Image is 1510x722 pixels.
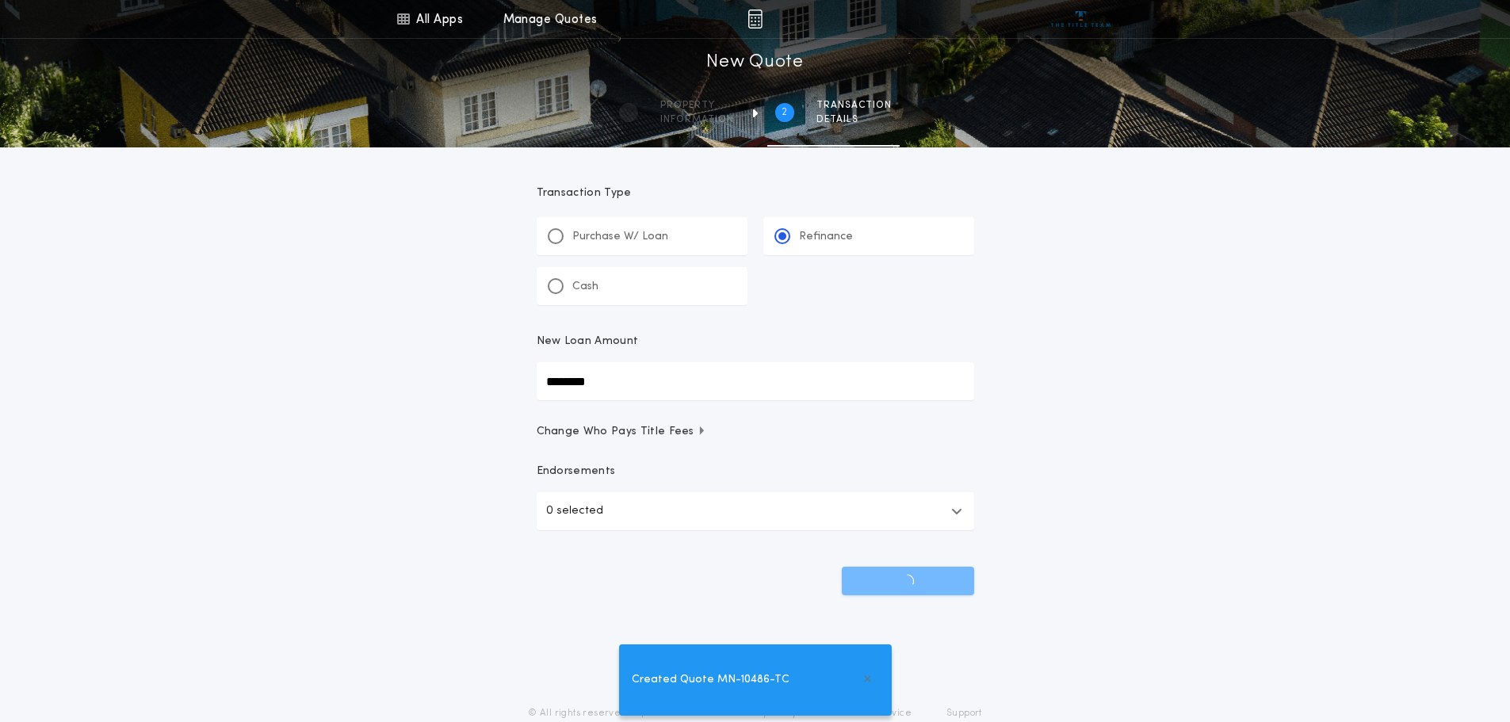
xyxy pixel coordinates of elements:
p: Purchase W/ Loan [572,229,668,245]
h2: 2 [782,106,787,119]
p: 0 selected [546,502,603,521]
button: 0 selected [537,492,974,530]
p: Cash [572,279,598,295]
span: Transaction [816,99,892,112]
img: img [747,10,763,29]
span: Created Quote MN-10486-TC [632,671,789,689]
span: information [660,113,734,126]
h1: New Quote [706,50,803,75]
span: details [816,113,892,126]
input: New Loan Amount [537,362,974,400]
span: Change Who Pays Title Fees [537,424,707,440]
p: New Loan Amount [537,334,639,350]
img: vs-icon [1051,11,1111,27]
p: Endorsements [537,464,974,479]
p: Refinance [799,229,853,245]
p: Transaction Type [537,185,974,201]
button: Change Who Pays Title Fees [537,424,974,440]
span: Property [660,99,734,112]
